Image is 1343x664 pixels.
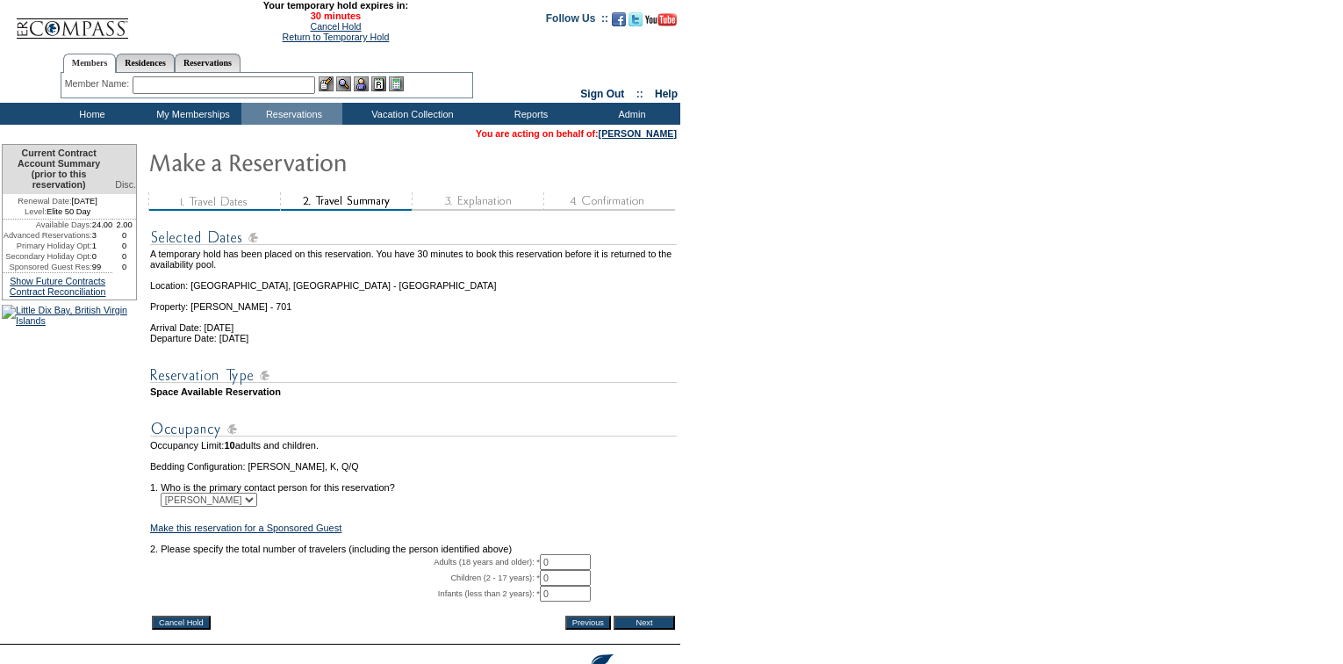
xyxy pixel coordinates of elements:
td: Sponsored Guest Res: [3,262,92,272]
td: [DATE] [3,194,112,206]
td: Follow Us :: [546,11,608,32]
span: 30 minutes [138,11,533,21]
td: 0 [92,251,113,262]
span: :: [636,88,643,100]
td: Reports [478,103,579,125]
td: Elite 50 Day [3,206,112,220]
td: 2.00 [112,220,136,230]
span: You are acting on behalf of: [476,128,677,139]
a: Follow us on Twitter [628,18,643,28]
a: Become our fan on Facebook [612,18,626,28]
td: Property: [PERSON_NAME] - 701 [150,291,677,312]
input: Next [614,616,675,630]
td: Space Available Reservation [150,386,677,397]
span: Level: [25,206,47,217]
img: View [336,76,351,91]
td: Arrival Date: [DATE] [150,312,677,333]
span: Disc. [115,179,136,190]
td: 2. Please specify the total number of travelers (including the person identified above) [150,544,677,554]
span: 10 [224,440,234,451]
td: 1 [92,241,113,251]
img: Make Reservation [148,144,499,179]
img: step2_state2.gif [280,192,412,211]
td: 0 [112,262,136,272]
td: Location: [GEOGRAPHIC_DATA], [GEOGRAPHIC_DATA] - [GEOGRAPHIC_DATA] [150,270,677,291]
img: subTtlResType.gif [150,364,677,386]
td: Secondary Holiday Opt: [3,251,92,262]
input: Cancel Hold [152,616,211,630]
img: Impersonate [354,76,369,91]
td: Admin [579,103,680,125]
a: Residences [116,54,175,72]
a: Sign Out [580,88,624,100]
td: Adults (18 years and older): * [150,554,540,570]
td: Infants (less than 2 years): * [150,586,540,602]
img: Subscribe to our YouTube Channel [645,13,677,26]
td: Reservations [241,103,342,125]
a: Return to Temporary Hold [283,32,390,42]
td: 0 [112,251,136,262]
a: Help [655,88,678,100]
img: Compass Home [15,4,129,40]
td: 0 [112,230,136,241]
a: [PERSON_NAME] [599,128,677,139]
a: Show Future Contracts [10,276,105,286]
input: Previous [565,616,611,630]
img: step1_state3.gif [148,192,280,211]
td: 99 [92,262,113,272]
td: Available Days: [3,220,92,230]
img: b_calculator.gif [389,76,404,91]
td: Children (2 - 17 years): * [150,570,540,586]
td: Advanced Reservations: [3,230,92,241]
a: Make this reservation for a Sponsored Guest [150,523,341,533]
a: Subscribe to our YouTube Channel [645,18,677,28]
td: My Memberships [140,103,241,125]
td: Vacation Collection [342,103,478,125]
a: Reservations [175,54,241,72]
td: 1. Who is the primary contact person for this reservation? [150,472,677,493]
img: step3_state1.gif [412,192,543,211]
img: Follow us on Twitter [628,12,643,26]
a: Contract Reconciliation [10,286,106,297]
img: subTtlOccupancy.gif [150,418,677,440]
img: b_edit.gif [319,76,334,91]
img: Little Dix Bay, British Virgin Islands [2,305,137,326]
div: Member Name: [65,76,133,91]
img: subTtlSelectedDates.gif [150,227,677,249]
td: 24.00 [92,220,113,230]
td: Home [39,103,140,125]
img: Reservations [371,76,386,91]
td: Current Contract Account Summary (prior to this reservation) [3,145,112,194]
a: Cancel Hold [310,21,361,32]
td: Primary Holiday Opt: [3,241,92,251]
img: step4_state1.gif [543,192,675,211]
td: 0 [112,241,136,251]
td: Bedding Configuration: [PERSON_NAME], K, Q/Q [150,461,677,472]
td: A temporary hold has been placed on this reservation. You have 30 minutes to book this reservatio... [150,249,677,270]
img: Become our fan on Facebook [612,12,626,26]
span: Renewal Date: [18,196,71,206]
a: Members [63,54,117,73]
td: 3 [92,230,113,241]
td: Departure Date: [DATE] [150,333,677,343]
td: Occupancy Limit: adults and children. [150,440,677,451]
